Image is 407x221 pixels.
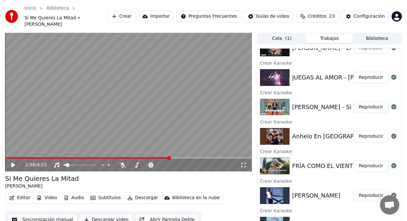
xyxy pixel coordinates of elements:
button: Biblioteca [353,34,401,43]
button: Configuración [342,11,389,22]
div: Crear Karaoke [257,88,402,96]
span: ( 1 ) [285,35,291,42]
div: JUEGAS AL AMOR - [PERSON_NAME] [292,73,396,82]
span: 2:56 [25,162,35,168]
button: Reproducir [353,101,389,113]
button: Reproducir [353,160,389,172]
div: [PERSON_NAME] [292,191,340,200]
button: Subtítulos [88,193,123,202]
div: [PERSON_NAME] - Si Te Enamoro [292,103,387,112]
a: Biblioteca [47,5,69,12]
span: 4:25 [37,162,47,168]
button: Trabajos [306,34,353,43]
div: Anhelo En [GEOGRAPHIC_DATA] [292,132,384,141]
button: Editar [7,193,33,202]
nav: breadcrumb [24,5,107,28]
div: Si Me Quieres La Mitad [5,174,79,183]
span: 23 [329,13,335,20]
button: Audio [61,193,87,202]
div: Crear Karaoke [257,177,402,185]
div: Crear Karaoke [257,147,402,155]
button: Video [34,193,60,202]
div: Chat abierto [380,195,399,215]
div: Crear Karaoke [257,207,402,214]
button: Guías de video [244,11,293,22]
div: [PERSON_NAME] [5,183,79,189]
button: Importar [138,11,174,22]
div: Crear Karaoke [257,118,402,125]
div: / [25,162,41,168]
img: youka [5,10,18,23]
div: Biblioteca en la nube [172,195,220,201]
div: Configuración [354,13,385,20]
button: Descargar [125,193,161,202]
span: Créditos [308,13,327,20]
button: Preguntas Frecuentes [177,11,241,22]
span: Si Me Quieres La Mitad • [PERSON_NAME] [24,15,107,28]
button: Reproducir [353,190,389,201]
button: Reproducir [353,72,389,83]
button: Créditos23 [296,11,339,22]
button: Cola [258,34,306,43]
div: Crear Karaoke [257,59,402,67]
a: Inicio [24,5,36,12]
button: Reproducir [353,131,389,142]
button: Crear [107,11,136,22]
